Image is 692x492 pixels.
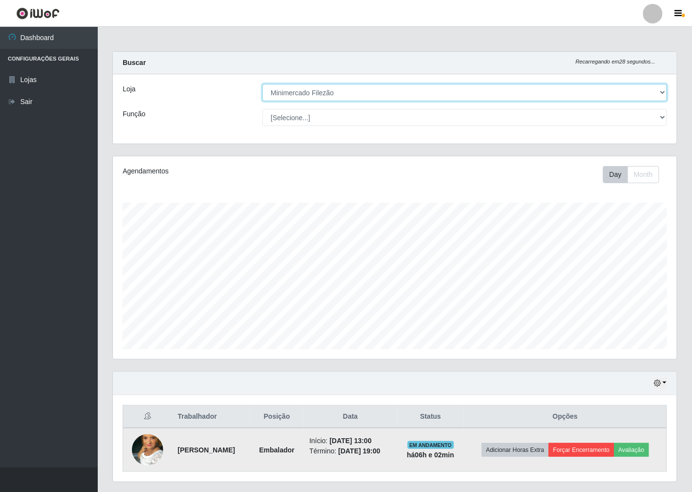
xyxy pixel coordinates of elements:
[549,443,614,457] button: Forçar Encerramento
[407,451,454,459] strong: há 06 h e 02 min
[464,406,667,428] th: Opções
[576,59,655,64] i: Recarregando em 28 segundos...
[309,436,391,446] li: Início:
[614,443,649,457] button: Avaliação
[482,443,549,457] button: Adicionar Horas Extra
[123,166,341,176] div: Agendamentos
[603,166,659,183] div: First group
[16,7,60,20] img: CoreUI Logo
[123,84,135,94] label: Loja
[603,166,667,183] div: Toolbar with button groups
[178,446,235,454] strong: [PERSON_NAME]
[338,447,380,455] time: [DATE] 19:00
[397,406,464,428] th: Status
[329,437,371,445] time: [DATE] 13:00
[172,406,250,428] th: Trabalhador
[303,406,397,428] th: Data
[250,406,303,428] th: Posição
[123,109,146,119] label: Função
[123,59,146,66] strong: Buscar
[627,166,659,183] button: Month
[259,446,294,454] strong: Embalador
[408,441,454,449] span: EM ANDAMENTO
[132,422,163,478] img: 1736270494811.jpeg
[603,166,628,183] button: Day
[309,446,391,456] li: Término:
